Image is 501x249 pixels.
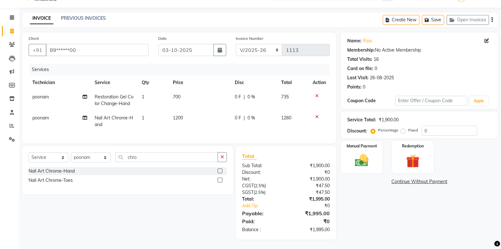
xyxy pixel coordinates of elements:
[378,127,398,133] label: Percentage
[29,75,91,90] th: Technician
[244,94,245,100] span: |
[247,94,255,100] span: 0 %
[286,217,335,225] div: ₹0
[32,94,49,100] span: poonam
[61,15,106,21] a: PREVIOUS INVOICES
[383,15,419,25] button: Create New
[242,189,254,195] span: SGST
[46,44,149,56] input: Search by Name/Mobile/Email/Code
[347,38,362,44] div: Name:
[347,65,373,72] div: Card on file:
[402,143,424,149] label: Redemption
[286,196,335,203] div: ₹1,995.00
[237,210,286,217] div: Payable:
[286,162,335,169] div: ₹1,900.00
[237,189,286,196] div: ( )
[242,183,254,189] span: CGST
[237,169,286,176] div: Discount:
[255,183,265,188] span: 2.5%
[395,96,467,106] input: Enter Offer / Coupon Code
[379,117,399,123] div: ₹1,900.00
[29,168,75,174] div: Nail Art Chrome-Hand
[370,75,394,81] div: 26-08-2025
[29,44,46,56] button: +91
[281,94,289,100] span: 735
[347,56,372,63] div: Total Visits:
[347,117,376,123] div: Service Total:
[277,75,309,90] th: Total
[255,190,264,195] span: 2.5%
[237,162,286,169] div: Sub Total:
[286,176,335,182] div: ₹1,900.00
[95,115,133,127] span: Nail Art Chrome-Hand
[286,210,335,217] div: ₹1,995.00
[95,94,133,106] span: Restoration Gel Color Change-Hand
[286,189,335,196] div: ₹47.50
[347,47,491,53] div: No Active Membership
[242,153,257,160] span: Total
[347,84,362,90] div: Points:
[244,115,245,121] span: |
[237,226,286,233] div: Balance :
[422,15,444,25] button: Save
[29,177,73,184] div: Nail Art Chrome-Toes
[347,47,375,53] div: Membership:
[408,127,418,133] label: Fixed
[347,97,395,104] div: Coupon Code
[173,94,180,100] span: 700
[351,153,372,168] img: _cash.svg
[142,94,144,100] span: 1
[173,115,183,121] span: 1200
[237,217,286,225] div: Paid:
[169,75,231,90] th: Price
[347,128,367,134] div: Discount:
[374,56,379,63] div: 16
[29,36,39,41] label: Client
[237,176,286,182] div: Net:
[142,115,144,121] span: 1
[447,15,489,25] button: Open Invoices
[342,178,497,185] a: Continue Without Payment
[470,96,488,106] button: Apply
[347,75,369,81] div: Last Visit:
[363,84,365,90] div: 0
[30,13,53,24] a: INVOICE
[91,75,138,90] th: Service
[281,115,291,121] span: 1260
[29,64,335,75] div: Services
[309,75,330,90] th: Action
[347,143,377,149] label: Manual Payment
[231,75,278,90] th: Disc
[402,153,423,169] img: _gift.svg
[236,36,263,41] label: Invoice Number
[363,38,372,44] a: Riya
[247,115,255,121] span: 0 %
[375,65,377,72] div: 0
[286,226,335,233] div: ₹1,995.00
[235,115,241,121] span: 0 F
[294,203,335,209] div: ₹0
[158,36,167,41] label: Date
[32,115,49,121] span: poonam
[237,196,286,203] div: Total:
[237,203,294,209] a: Add Tip
[235,94,241,100] span: 0 F
[286,169,335,176] div: ₹0
[286,182,335,189] div: ₹47.50
[138,75,169,90] th: Qty
[115,152,218,162] input: Search or Scan
[237,182,286,189] div: ( )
